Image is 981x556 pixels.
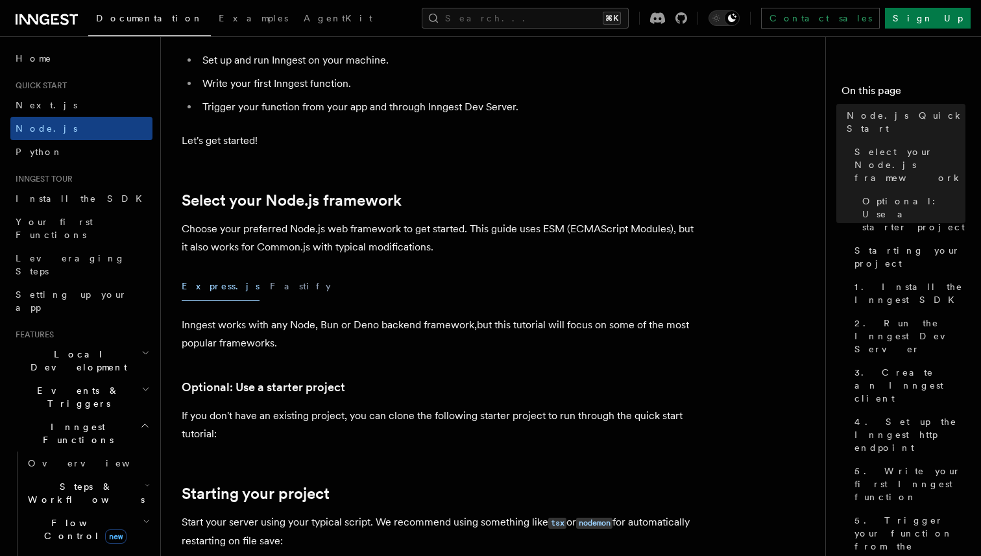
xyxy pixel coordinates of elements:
a: nodemon [576,516,612,528]
span: Leveraging Steps [16,253,125,276]
span: 5. Write your first Inngest function [854,465,965,503]
li: Trigger your function from your app and through Inngest Dev Server. [199,98,701,116]
span: Steps & Workflows [23,480,145,506]
span: Your first Functions [16,217,93,240]
span: Examples [219,13,288,23]
a: Your first Functions [10,210,152,247]
a: Install the SDK [10,187,152,210]
span: AgentKit [304,13,372,23]
p: Let's get started! [182,132,701,150]
span: Node.js [16,123,77,134]
p: Inngest works with any Node, Bun or Deno backend framework,but this tutorial will focus on some o... [182,316,701,352]
a: Home [10,47,152,70]
a: Node.js [10,117,152,140]
span: Node.js Quick Start [847,109,965,135]
button: Steps & Workflows [23,475,152,511]
button: Search...⌘K [422,8,629,29]
a: Starting your project [182,485,330,503]
li: Write your first Inngest function. [199,75,701,93]
button: Flow Controlnew [23,511,152,548]
a: Starting your project [849,239,965,275]
a: 1. Install the Inngest SDK [849,275,965,311]
a: AgentKit [296,4,380,35]
span: 1. Install the Inngest SDK [854,280,965,306]
span: new [105,529,127,544]
a: Python [10,140,152,163]
button: Toggle dark mode [708,10,740,26]
a: 2. Run the Inngest Dev Server [849,311,965,361]
span: Python [16,147,63,157]
code: tsx [548,518,566,529]
h4: On this page [842,83,965,104]
span: Install the SDK [16,193,150,204]
a: Leveraging Steps [10,247,152,283]
p: If you don't have an existing project, you can clone the following starter project to run through... [182,407,701,443]
span: Quick start [10,80,67,91]
a: tsx [548,516,566,528]
span: Flow Control [23,516,143,542]
p: Choose your preferred Node.js web framework to get started. This guide uses ESM (ECMAScript Modul... [182,220,701,256]
span: Overview [28,458,162,468]
span: Setting up your app [16,289,127,313]
span: Local Development [10,348,141,374]
span: Events & Triggers [10,384,141,410]
kbd: ⌘K [603,12,621,25]
a: 3. Create an Inngest client [849,361,965,410]
code: nodemon [576,518,612,529]
a: Node.js Quick Start [842,104,965,140]
p: Start your server using your typical script. We recommend using something like or for automatical... [182,513,701,550]
span: Inngest Functions [10,420,140,446]
a: Setting up your app [10,283,152,319]
a: Select your Node.js framework [849,140,965,189]
a: Optional: Use a starter project [182,378,345,396]
span: Starting your project [854,244,965,270]
a: Sign Up [885,8,971,29]
a: 5. Write your first Inngest function [849,459,965,509]
a: 4. Set up the Inngest http endpoint [849,410,965,459]
span: 3. Create an Inngest client [854,366,965,405]
a: Documentation [88,4,211,36]
span: 4. Set up the Inngest http endpoint [854,415,965,454]
a: Next.js [10,93,152,117]
a: Select your Node.js framework [182,191,402,210]
span: Inngest tour [10,174,73,184]
span: 2. Run the Inngest Dev Server [854,317,965,356]
span: Features [10,330,54,340]
button: Inngest Functions [10,415,152,452]
a: Optional: Use a starter project [857,189,965,239]
button: Express.js [182,272,260,301]
span: Select your Node.js framework [854,145,965,184]
span: Optional: Use a starter project [862,195,965,234]
button: Local Development [10,343,152,379]
span: Documentation [96,13,203,23]
a: Overview [23,452,152,475]
a: Contact sales [761,8,880,29]
button: Fastify [270,272,331,301]
button: Events & Triggers [10,379,152,415]
li: Set up and run Inngest on your machine. [199,51,701,69]
a: Examples [211,4,296,35]
span: Next.js [16,100,77,110]
span: Home [16,52,52,65]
